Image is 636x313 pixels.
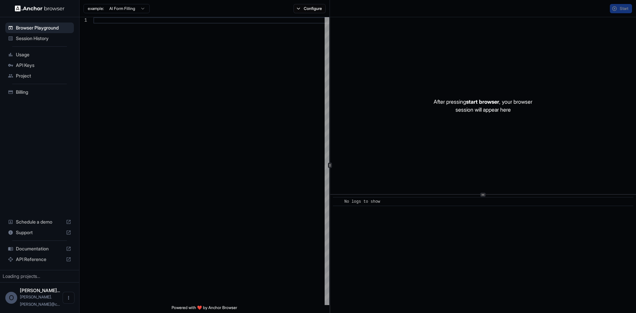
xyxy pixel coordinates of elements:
span: API Reference [16,256,63,263]
span: Documentation [16,245,63,252]
span: ​ [336,198,340,205]
div: Usage [5,49,74,60]
div: API Reference [5,254,74,265]
span: Project [16,73,71,79]
div: Schedule a demo [5,217,74,227]
button: Open menu [63,292,75,304]
div: Billing [5,87,74,97]
span: omar.bolanos@cariai.com [20,294,60,307]
div: API Keys [5,60,74,71]
div: O [5,292,17,304]
div: Session History [5,33,74,44]
button: Configure [293,4,326,13]
div: 1 [79,17,87,24]
span: Support [16,229,63,236]
span: example: [88,6,104,11]
span: No logs to show [344,199,380,204]
span: Powered with ❤️ by Anchor Browser [172,305,237,313]
span: Browser Playground [16,25,71,31]
span: API Keys [16,62,71,69]
span: Omar Fernando Bolaños Delgado [20,287,60,293]
span: Billing [16,89,71,95]
span: Session History [16,35,71,42]
div: Project [5,71,74,81]
span: Usage [16,51,71,58]
div: Browser Playground [5,23,74,33]
div: Loading projects... [3,273,77,280]
span: start browser [466,98,499,105]
p: After pressing , your browser session will appear here [434,98,532,114]
span: Schedule a demo [16,219,63,225]
img: Anchor Logo [15,5,65,12]
div: Documentation [5,243,74,254]
div: Support [5,227,74,238]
